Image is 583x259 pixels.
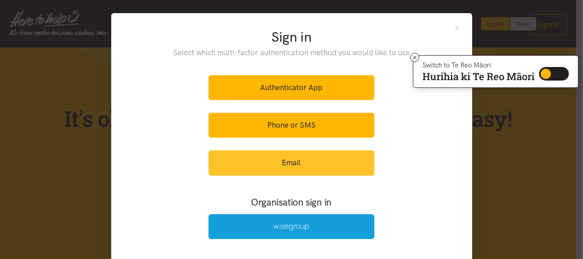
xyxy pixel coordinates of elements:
img: Wise Group [273,223,310,231]
button: Close [454,24,461,32]
a: Phone or SMS [209,113,374,138]
a: Email [209,150,374,175]
p: Switch to Te Reo Māori [422,62,535,68]
h2: Sign in [155,28,428,47]
h3: Organisation sign in [184,196,399,209]
p: Hurihia ki Te Reo Māori [422,72,535,81]
p: Select which multi-factor authentication method you would like to use [155,47,428,59]
a: Authenticator App [209,75,374,100]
